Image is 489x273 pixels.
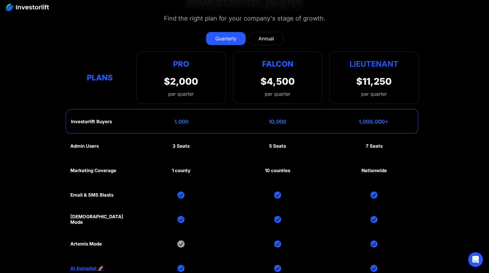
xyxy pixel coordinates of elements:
div: [DEMOGRAPHIC_DATA] Mode [70,214,129,225]
div: Email & SMS Blasts [70,192,113,198]
div: per quarter [265,90,291,98]
div: $2,000 [164,76,198,87]
div: 5 Seats [269,143,286,149]
div: Falcon [262,58,293,70]
div: 1,000,000+ [359,119,388,125]
div: Artemis Mode [70,241,102,247]
div: 3 Seats [172,143,190,149]
a: AI Autopilot 🚀 [70,266,104,271]
div: Investorlift Buyers [71,119,112,124]
div: Nationwide [361,168,387,173]
div: 7 Seats [366,143,383,149]
div: $11,250 [356,76,392,87]
div: 1,000 [174,119,188,125]
div: Quarterly [215,35,236,42]
div: Marketing Coverage [70,168,116,173]
div: Plans [70,72,129,84]
div: 10,000 [269,119,286,125]
div: Annual [258,35,274,42]
div: per quarter [361,90,387,98]
strong: Lieutenant [350,59,398,68]
div: $4,500 [261,76,295,87]
div: per quarter [164,90,198,98]
div: Open Intercom Messenger [468,252,483,267]
div: 10 counties [265,168,290,173]
div: Admin Users [70,143,99,149]
div: Pro [164,58,198,70]
div: 1 county [172,168,191,173]
div: Find the right plan for your company's stage of growth. [164,13,325,23]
